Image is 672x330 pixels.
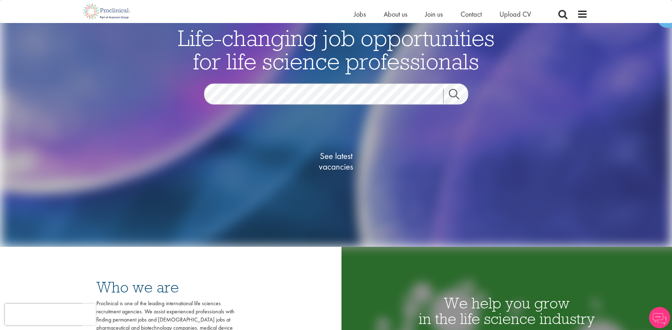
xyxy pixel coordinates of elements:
[301,122,372,200] a: See latestvacancies
[354,10,366,19] a: Jobs
[301,150,372,172] span: See latest vacancies
[499,10,531,19] a: Upload CV
[5,304,96,325] iframe: reCAPTCHA
[178,23,495,75] span: Life-changing job opportunities for life science professionals
[96,279,235,295] h3: Who we are
[461,10,482,19] a: Contact
[425,10,443,19] a: Join us
[649,307,670,328] img: Chatbot
[443,89,474,103] a: Job search submit button
[384,10,407,19] a: About us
